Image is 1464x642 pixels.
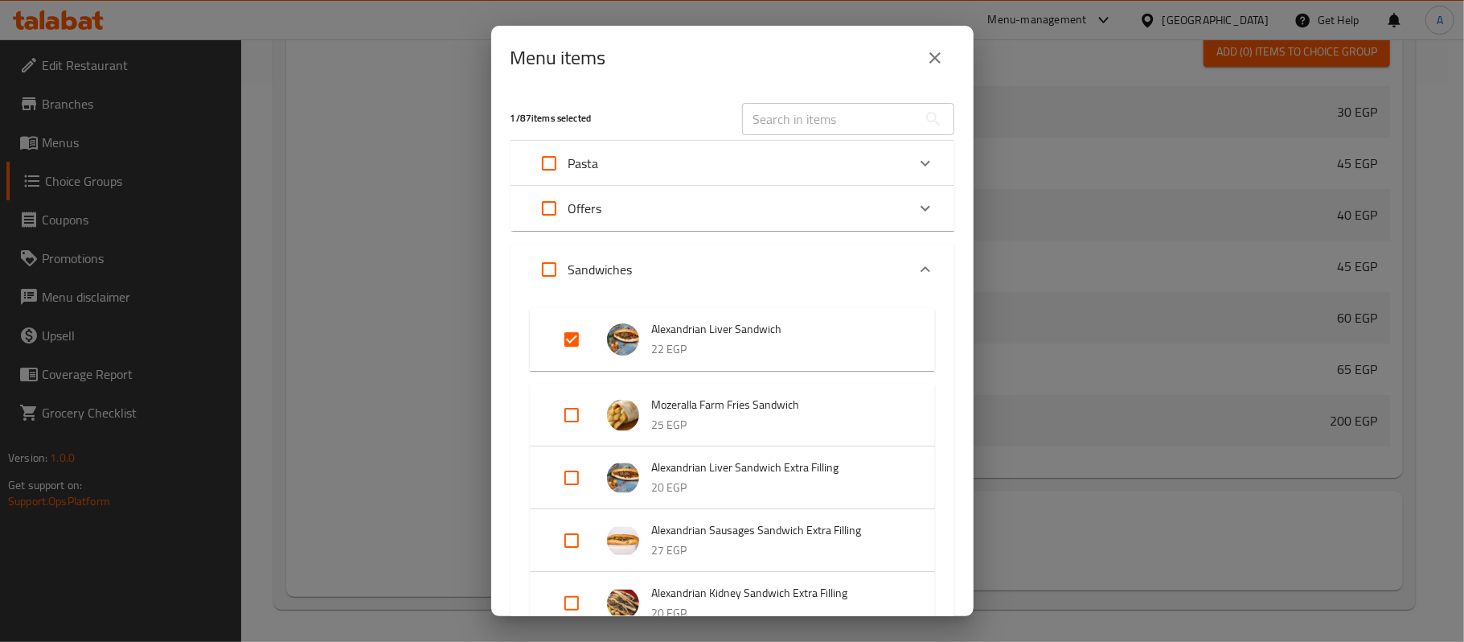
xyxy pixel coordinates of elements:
span: Alexandrian Kidney Sandwich Extra Filling [652,583,903,603]
div: Expand [511,244,954,295]
div: Expand [530,308,935,371]
img: Alexandrian Liver Sandwich [607,323,639,356]
span: Alexandrian Liver Sandwich [652,319,903,340]
div: Expand [530,572,935,635]
p: Sandwiches [568,260,633,279]
p: 25 EGP [652,415,903,435]
img: Alexandrian Kidney Sandwich Extra Filling [607,587,639,619]
span: Mozeralla Farm Fries Sandwich [652,395,903,415]
span: Alexandrian Liver Sandwich Extra Filling [652,458,903,478]
p: 20 EGP [652,603,903,623]
p: 22 EGP [652,340,903,360]
div: Expand [511,186,954,231]
img: Mozeralla Farm Fries Sandwich [607,399,639,431]
p: Pasta [568,154,599,173]
p: Offers [568,199,602,218]
button: close [916,39,954,77]
div: Expand [511,141,954,186]
img: Alexandrian Sausages Sandwich Extra Filling [607,525,639,557]
div: Expand [530,509,935,572]
img: Alexandrian Liver Sandwich Extra Filling [607,462,639,494]
h2: Menu items [511,45,606,71]
p: 20 EGP [652,478,903,498]
div: Expand [530,384,935,447]
p: 27 EGP [652,541,903,561]
h5: 1 / 87 items selected [511,112,723,126]
div: Expand [530,447,935,509]
input: Search in items [742,103,917,135]
span: Alexandrian Sausages Sandwich Extra Filling [652,521,903,541]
